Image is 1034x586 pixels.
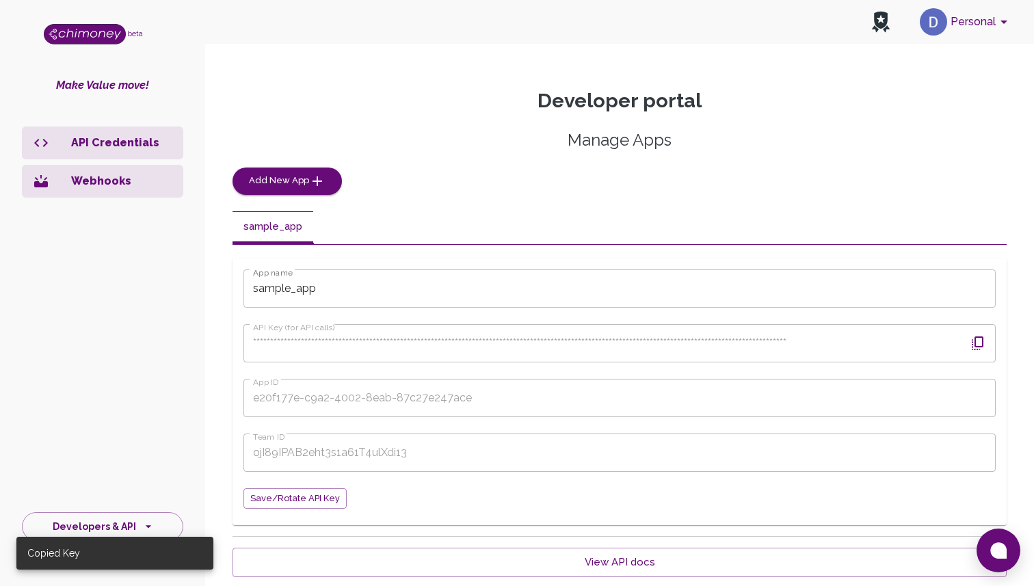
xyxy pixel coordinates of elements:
[233,168,342,195] button: Add New App
[71,135,172,151] p: API Credentials
[243,488,347,509] button: Save/Rotate API key
[253,376,279,388] label: App ID
[44,24,126,44] img: Logo
[249,173,309,189] span: Add New App
[914,4,1018,40] button: account of current user
[253,267,293,278] label: App name
[233,89,1007,113] p: Developer portal
[243,324,956,362] input: API Key
[253,431,285,442] label: Team ID
[243,269,996,308] input: App name
[22,512,183,542] button: Developers & API
[71,173,172,189] p: Webhooks
[233,211,1007,244] div: disabled tabs example
[250,491,340,507] span: Save/Rotate API key
[127,29,143,38] span: beta
[233,129,1007,151] h5: Manage Apps
[977,529,1020,572] button: Open chat window
[233,211,313,244] button: sample_app
[253,321,335,333] label: API Key (for API calls)
[920,8,947,36] img: avatar
[233,548,1007,576] a: View API docs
